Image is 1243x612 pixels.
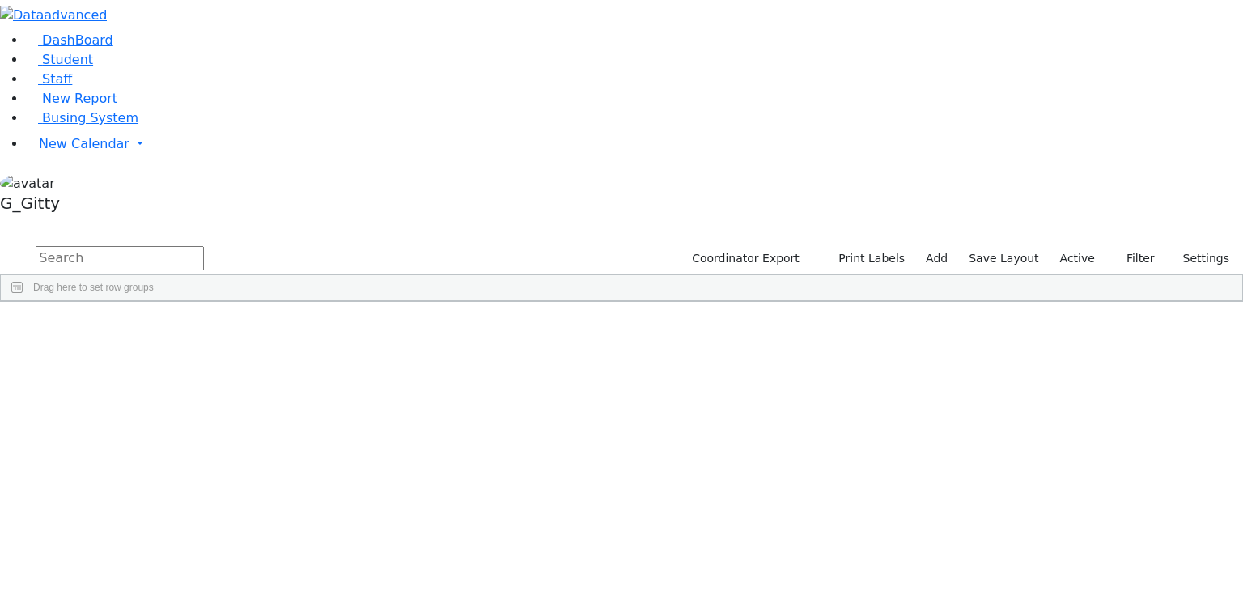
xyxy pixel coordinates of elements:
button: Filter [1105,246,1162,271]
span: Staff [42,71,72,87]
button: Save Layout [961,246,1046,271]
span: Student [42,52,93,67]
a: New Report [26,91,117,106]
button: Coordinator Export [681,246,807,271]
button: Settings [1162,246,1237,271]
span: DashBoard [42,32,113,48]
a: Add [918,246,955,271]
button: Print Labels [820,246,912,271]
input: Search [36,246,204,270]
span: New Calendar [39,136,129,151]
a: Student [26,52,93,67]
label: Active [1053,246,1102,271]
a: New Calendar [26,128,1243,160]
span: New Report [42,91,117,106]
a: DashBoard [26,32,113,48]
span: Busing System [42,110,138,125]
span: Drag here to set row groups [33,282,154,293]
a: Busing System [26,110,138,125]
a: Staff [26,71,72,87]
